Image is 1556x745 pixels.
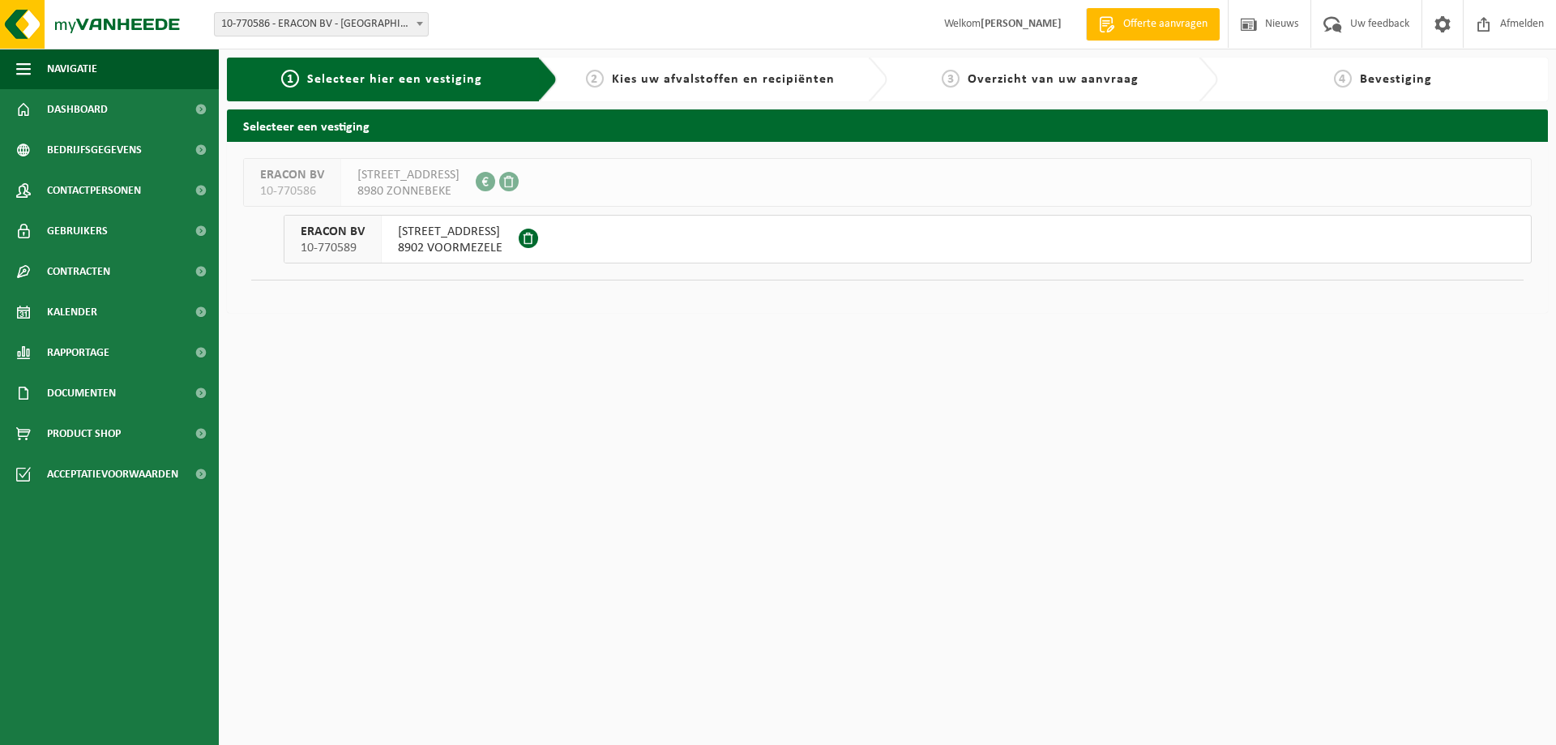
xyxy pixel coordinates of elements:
[1086,8,1220,41] a: Offerte aanvragen
[1119,16,1212,32] span: Offerte aanvragen
[398,240,502,256] span: 8902 VOORMEZELE
[301,224,365,240] span: ERACON BV
[47,49,97,89] span: Navigatie
[981,18,1062,30] strong: [PERSON_NAME]
[1360,73,1432,86] span: Bevestiging
[968,73,1139,86] span: Overzicht van uw aanvraag
[227,109,1548,141] h2: Selecteer een vestiging
[47,130,142,170] span: Bedrijfsgegevens
[47,89,108,130] span: Dashboard
[281,70,299,88] span: 1
[1334,70,1352,88] span: 4
[47,211,108,251] span: Gebruikers
[398,224,502,240] span: [STREET_ADDRESS]
[586,70,604,88] span: 2
[612,73,835,86] span: Kies uw afvalstoffen en recipiënten
[942,70,960,88] span: 3
[307,73,482,86] span: Selecteer hier een vestiging
[357,183,460,199] span: 8980 ZONNEBEKE
[260,167,324,183] span: ERACON BV
[47,454,178,495] span: Acceptatievoorwaarden
[214,12,429,36] span: 10-770586 - ERACON BV - ZONNEBEKE
[215,13,428,36] span: 10-770586 - ERACON BV - ZONNEBEKE
[284,215,1532,263] button: ERACON BV 10-770589 [STREET_ADDRESS]8902 VOORMEZELE
[47,170,141,211] span: Contactpersonen
[357,167,460,183] span: [STREET_ADDRESS]
[47,332,109,373] span: Rapportage
[47,373,116,413] span: Documenten
[47,292,97,332] span: Kalender
[47,251,110,292] span: Contracten
[47,413,121,454] span: Product Shop
[301,240,365,256] span: 10-770589
[260,183,324,199] span: 10-770586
